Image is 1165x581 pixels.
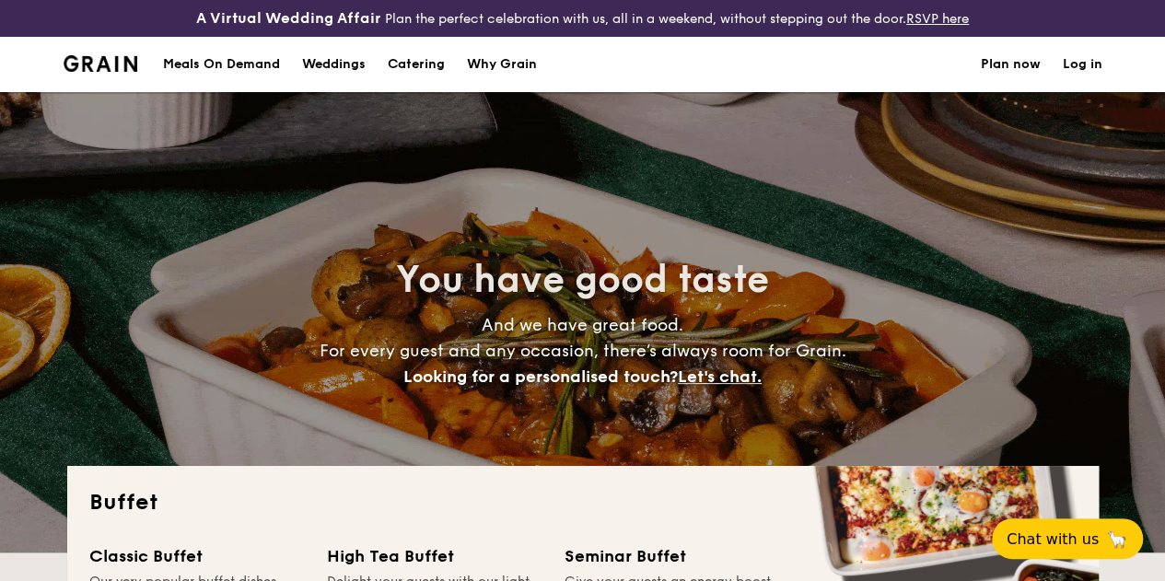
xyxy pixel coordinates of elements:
span: Let's chat. [678,366,762,387]
a: RSVP here [906,11,969,27]
a: Meals On Demand [152,37,291,92]
a: Why Grain [456,37,548,92]
div: Classic Buffet [89,543,305,569]
h1: Catering [388,37,445,92]
div: High Tea Buffet [327,543,542,569]
a: Log in [1063,37,1102,92]
span: 🦙 [1106,529,1128,550]
div: Why Grain [467,37,537,92]
a: Plan now [981,37,1041,92]
span: And we have great food. For every guest and any occasion, there’s always room for Grain. [320,315,846,387]
h4: A Virtual Wedding Affair [196,7,381,29]
img: Grain [64,55,138,72]
h2: Buffet [89,488,1077,517]
span: Looking for a personalised touch? [403,366,678,387]
a: Weddings [291,37,377,92]
div: Meals On Demand [163,37,280,92]
div: Plan the perfect celebration with us, all in a weekend, without stepping out the door. [194,7,971,29]
div: Seminar Buffet [565,543,780,569]
button: Chat with us🦙 [992,518,1143,559]
a: Logotype [64,55,138,72]
a: Catering [377,37,456,92]
span: You have good taste [396,258,769,302]
div: Weddings [302,37,366,92]
span: Chat with us [1007,530,1099,548]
